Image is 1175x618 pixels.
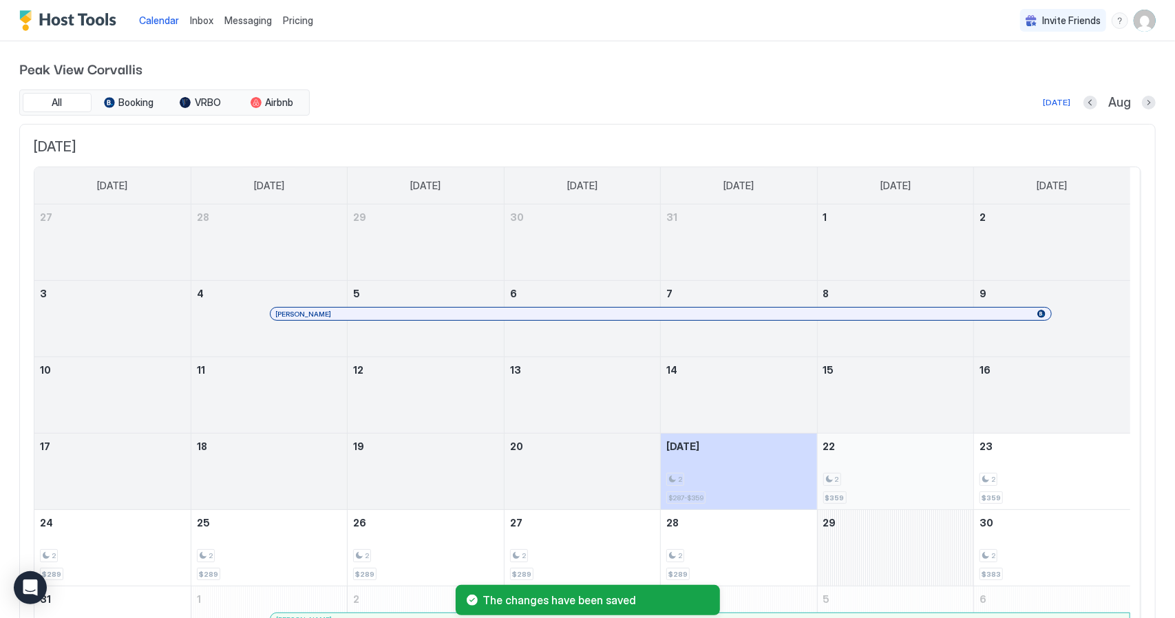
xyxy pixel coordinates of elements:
[94,93,163,112] button: Booking
[191,434,347,459] a: August 18, 2025
[504,204,660,281] td: July 30, 2025
[254,180,284,192] span: [DATE]
[353,211,366,223] span: 29
[880,180,911,192] span: [DATE]
[83,167,141,204] a: Sunday
[817,357,973,434] td: August 15, 2025
[191,357,347,383] a: August 11, 2025
[190,13,213,28] a: Inbox
[197,440,207,452] span: 18
[504,510,660,586] td: August 27, 2025
[190,14,213,26] span: Inbox
[666,440,699,452] span: [DATE]
[823,364,834,376] span: 15
[34,510,191,586] td: August 24, 2025
[982,570,1001,579] span: $383
[348,510,503,535] a: August 26, 2025
[661,510,816,535] a: August 28, 2025
[191,204,347,281] td: July 28, 2025
[974,434,1130,459] a: August 23, 2025
[191,204,347,230] a: July 28, 2025
[34,281,191,357] td: August 3, 2025
[723,180,754,192] span: [DATE]
[823,440,836,452] span: 22
[34,204,191,230] a: July 27, 2025
[283,14,313,27] span: Pricing
[195,96,221,109] span: VRBO
[197,288,204,299] span: 4
[825,493,845,502] span: $359
[348,281,503,306] a: August 5, 2025
[139,14,179,26] span: Calendar
[19,10,123,31] div: Host Tools Logo
[818,434,973,459] a: August 22, 2025
[397,167,455,204] a: Tuesday
[818,281,973,306] a: August 8, 2025
[34,434,191,510] td: August 17, 2025
[40,517,53,529] span: 24
[817,204,973,281] td: August 1, 2025
[504,357,660,434] td: August 13, 2025
[1112,12,1128,29] div: menu
[139,13,179,28] a: Calendar
[411,180,441,192] span: [DATE]
[1041,94,1072,111] button: [DATE]
[52,551,56,560] span: 2
[237,93,306,112] button: Airbnb
[974,204,1130,230] a: August 2, 2025
[348,357,503,383] a: August 12, 2025
[19,89,310,116] div: tab-group
[867,167,924,204] a: Friday
[666,211,677,223] span: 31
[353,517,366,529] span: 26
[974,510,1130,586] td: August 30, 2025
[678,551,682,560] span: 2
[197,364,205,376] span: 11
[191,281,347,306] a: August 4, 2025
[19,58,1156,78] span: Peak View Corvallis
[982,493,1001,502] span: $359
[974,434,1130,510] td: August 23, 2025
[1042,14,1101,27] span: Invite Friends
[980,517,993,529] span: 30
[197,517,210,529] span: 25
[510,440,523,452] span: 20
[1142,96,1156,109] button: Next month
[191,281,347,357] td: August 4, 2025
[510,517,522,529] span: 27
[348,204,503,230] a: July 29, 2025
[974,281,1130,306] a: August 9, 2025
[166,93,235,112] button: VRBO
[505,281,660,306] a: August 6, 2025
[191,357,347,434] td: August 11, 2025
[14,571,47,604] div: Open Intercom Messenger
[197,211,209,223] span: 28
[817,510,973,586] td: August 29, 2025
[522,551,526,560] span: 2
[512,570,531,579] span: $289
[974,357,1130,434] td: August 16, 2025
[52,96,63,109] span: All
[240,167,298,204] a: Monday
[34,357,191,383] a: August 10, 2025
[34,138,1141,156] span: [DATE]
[224,14,272,26] span: Messaging
[661,434,816,459] a: August 21, 2025
[666,517,679,529] span: 28
[991,475,995,484] span: 2
[1083,96,1097,109] button: Previous month
[40,440,50,452] span: 17
[34,204,191,281] td: July 27, 2025
[505,204,660,230] a: July 30, 2025
[34,510,191,535] a: August 24, 2025
[661,281,817,357] td: August 7, 2025
[510,211,524,223] span: 30
[668,493,703,502] span: $287-$359
[817,281,973,357] td: August 8, 2025
[191,510,347,535] a: August 25, 2025
[276,310,332,319] span: [PERSON_NAME]
[668,570,688,579] span: $289
[666,288,673,299] span: 7
[1024,167,1081,204] a: Saturday
[348,434,504,510] td: August 19, 2025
